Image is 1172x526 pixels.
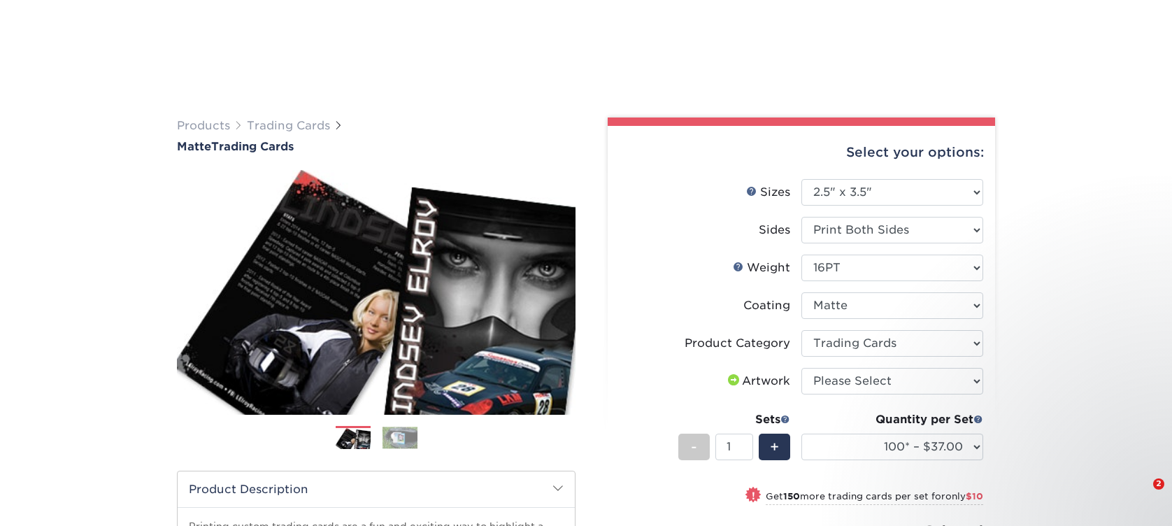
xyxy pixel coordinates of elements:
img: Trading Cards 01 [336,427,371,451]
div: Product Category [685,335,790,352]
img: Trading Cards 02 [383,427,417,448]
div: Quantity per Set [801,411,983,428]
span: Matte [177,140,211,153]
div: Sides [759,222,790,239]
strong: 150 [783,491,800,502]
h1: Trading Cards [177,140,576,153]
div: Artwork [725,373,790,390]
iframe: Google Customer Reviews [3,483,119,521]
span: only [945,491,983,502]
a: Products [177,119,230,132]
img: Matte 01 [177,155,576,430]
span: 2 [1153,478,1164,490]
h2: Product Description [178,471,575,507]
span: ! [752,488,755,503]
div: Select your options: [619,126,984,179]
div: Coating [743,297,790,314]
div: Sizes [746,184,790,201]
span: + [770,436,779,457]
small: Get more trading cards per set for [766,491,983,505]
div: Sets [678,411,790,428]
div: Weight [733,260,790,276]
iframe: Intercom live chat [1124,478,1158,512]
a: MatteTrading Cards [177,140,576,153]
span: $10 [966,491,983,502]
a: Trading Cards [247,119,330,132]
span: - [691,436,697,457]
